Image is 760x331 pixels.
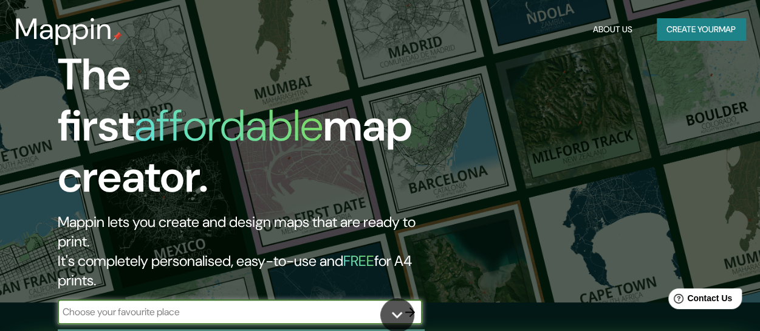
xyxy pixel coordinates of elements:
h1: The first map creator. [58,49,438,212]
h2: Mappin lets you create and design maps that are ready to print. It's completely personalised, eas... [58,212,438,290]
img: mappin-pin [112,32,122,41]
button: About Us [588,18,637,41]
iframe: Help widget launcher [652,284,747,318]
h3: Mappin [15,12,112,46]
input: Choose your favourite place [58,305,398,319]
h1: affordable [134,97,323,154]
h5: FREE [343,251,374,270]
button: Create yourmap [657,18,745,41]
